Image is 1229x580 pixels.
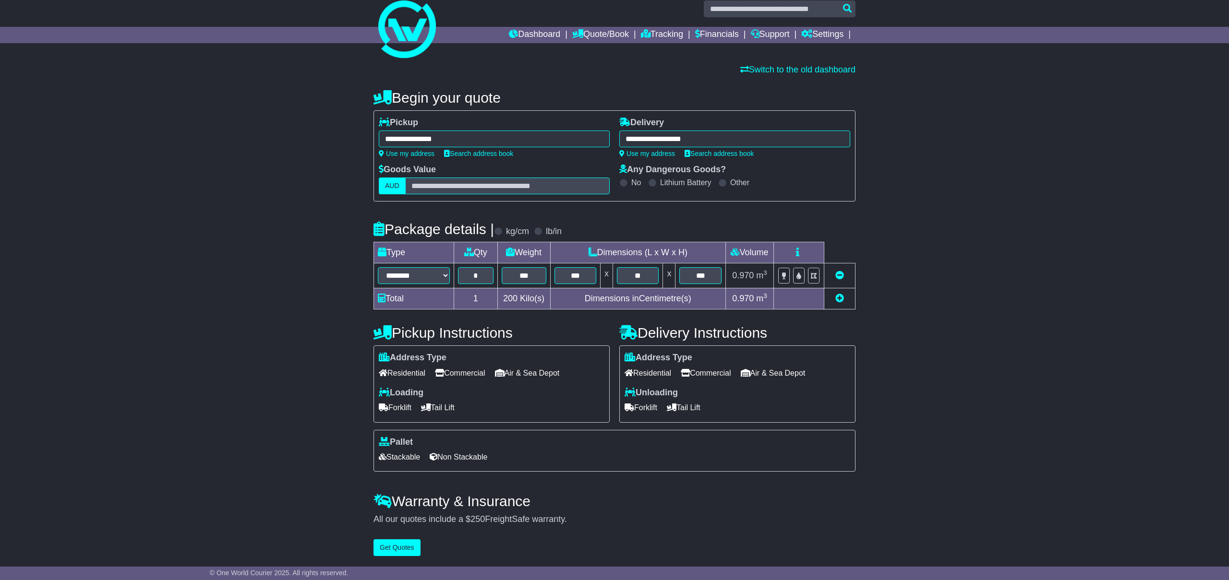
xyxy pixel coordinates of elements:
span: Non Stackable [430,450,487,464]
label: Loading [379,388,423,398]
label: Lithium Battery [660,178,711,187]
td: Qty [454,242,498,263]
span: Tail Lift [421,400,455,415]
label: Pallet [379,437,413,448]
label: No [631,178,641,187]
a: Dashboard [509,27,560,43]
span: © One World Courier 2025. All rights reserved. [210,569,349,577]
span: 200 [503,294,518,303]
a: Use my address [619,150,675,157]
span: Residential [625,366,671,380]
a: Support [751,27,790,43]
label: Address Type [625,353,692,363]
div: All our quotes include a $ FreightSafe warranty. [374,514,855,525]
a: Switch to the old dashboard [740,65,855,74]
a: Financials [695,27,739,43]
label: Goods Value [379,165,436,175]
sup: 3 [763,269,767,276]
span: Air & Sea Depot [495,366,560,380]
td: Dimensions in Centimetre(s) [550,288,725,309]
td: Weight [497,242,550,263]
a: Settings [801,27,843,43]
h4: Package details | [374,221,494,237]
h4: Begin your quote [374,90,855,106]
td: Type [374,242,454,263]
span: Commercial [435,366,485,380]
label: Delivery [619,118,664,128]
a: Remove this item [835,271,844,280]
a: Search address book [685,150,754,157]
td: x [663,263,675,288]
label: Other [730,178,749,187]
h4: Delivery Instructions [619,325,855,341]
td: Volume [725,242,773,263]
td: 1 [454,288,498,309]
td: Dimensions (L x W x H) [550,242,725,263]
td: Total [374,288,454,309]
span: 0.970 [732,294,754,303]
sup: 3 [763,292,767,299]
span: Air & Sea Depot [741,366,806,380]
label: AUD [379,178,406,194]
td: Kilo(s) [497,288,550,309]
span: Forklift [379,400,411,415]
span: 250 [470,514,485,524]
a: Use my address [379,150,434,157]
span: m [756,271,767,280]
span: 0.970 [732,271,754,280]
label: Any Dangerous Goods? [619,165,726,175]
label: Unloading [625,388,678,398]
span: Forklift [625,400,657,415]
h4: Warranty & Insurance [374,493,855,509]
h4: Pickup Instructions [374,325,610,341]
span: m [756,294,767,303]
a: Add new item [835,294,844,303]
a: Search address book [444,150,513,157]
span: Residential [379,366,425,380]
span: Stackable [379,450,420,464]
a: Tracking [641,27,683,43]
button: Get Quotes [374,539,421,556]
label: kg/cm [506,226,529,237]
span: Commercial [681,366,731,380]
span: Tail Lift [667,400,700,415]
label: Address Type [379,353,446,363]
label: lb/in [546,226,562,237]
td: x [601,263,613,288]
label: Pickup [379,118,418,128]
a: Quote/Book [572,27,629,43]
